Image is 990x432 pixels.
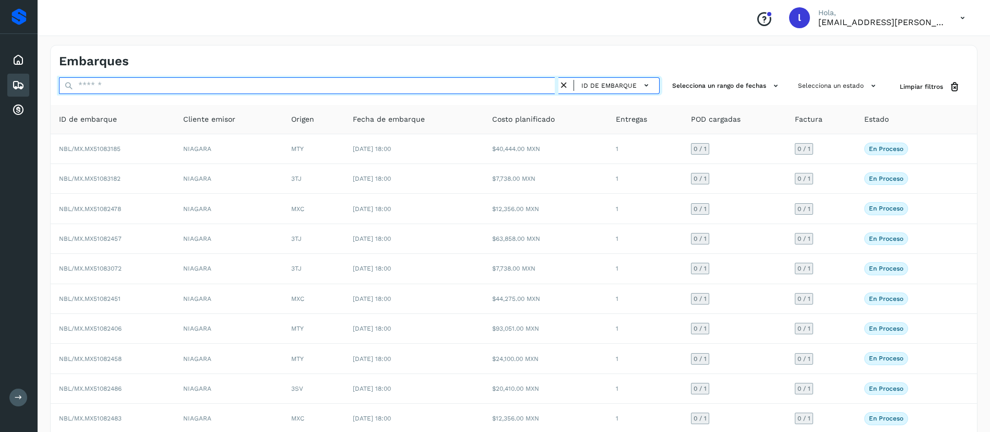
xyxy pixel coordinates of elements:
[797,265,810,272] span: 0 / 1
[59,145,121,153] span: NBL/MX.MX51083185
[797,146,810,152] span: 0 / 1
[484,314,608,344] td: $93,051.00 MXN
[607,224,683,254] td: 1
[353,295,391,302] span: [DATE] 18:00
[59,355,122,363] span: NBL/MX.MX51082458
[869,265,903,272] p: En proceso
[794,77,883,95] button: Selecciona un estado
[7,99,29,122] div: Cuentas por cobrar
[818,8,944,17] p: Hola,
[283,344,345,373] td: MTY
[59,114,117,125] span: ID de embarque
[694,146,707,152] span: 0 / 1
[869,145,903,153] p: En proceso
[183,114,235,125] span: Cliente emisor
[283,194,345,224] td: MXC
[581,81,637,90] span: ID de embarque
[283,134,345,164] td: MTY
[353,175,391,182] span: [DATE] 18:00
[175,164,283,194] td: NIAGARA
[869,235,903,242] p: En proceso
[353,114,425,125] span: Fecha de embarque
[607,134,683,164] td: 1
[175,224,283,254] td: NIAGARA
[484,284,608,314] td: $44,275.00 MXN
[283,374,345,404] td: 3SV
[7,49,29,72] div: Inicio
[492,114,555,125] span: Costo planificado
[694,265,707,272] span: 0 / 1
[175,194,283,224] td: NIAGARA
[175,374,283,404] td: NIAGARA
[353,325,391,332] span: [DATE] 18:00
[283,164,345,194] td: 3TJ
[797,176,810,182] span: 0 / 1
[694,296,707,302] span: 0 / 1
[484,134,608,164] td: $40,444.00 MXN
[484,194,608,224] td: $12,356.00 MXN
[59,325,122,332] span: NBL/MX.MX51082406
[694,176,707,182] span: 0 / 1
[694,386,707,392] span: 0 / 1
[869,205,903,212] p: En proceso
[869,355,903,362] p: En proceso
[869,385,903,392] p: En proceso
[175,134,283,164] td: NIAGARA
[795,114,822,125] span: Factura
[59,205,121,213] span: NBL/MX.MX51082478
[891,77,969,97] button: Limpiar filtros
[291,114,314,125] span: Origen
[283,314,345,344] td: MTY
[59,295,121,302] span: NBL/MX.MX51082451
[175,284,283,314] td: NIAGARA
[59,54,129,69] h4: Embarques
[353,265,391,272] span: [DATE] 18:00
[175,344,283,373] td: NIAGARA
[175,314,283,344] td: NIAGARA
[797,206,810,212] span: 0 / 1
[694,415,707,422] span: 0 / 1
[578,78,655,93] button: ID de embarque
[59,385,122,392] span: NBL/MX.MX51082486
[668,77,785,95] button: Selecciona un rango de fechas
[797,356,810,362] span: 0 / 1
[484,224,608,254] td: $63,858.00 MXN
[59,265,122,272] span: NBL/MX.MX51083072
[353,355,391,363] span: [DATE] 18:00
[869,175,903,182] p: En proceso
[353,205,391,213] span: [DATE] 18:00
[691,114,741,125] span: POD cargadas
[694,206,707,212] span: 0 / 1
[869,295,903,302] p: En proceso
[797,325,810,332] span: 0 / 1
[607,254,683,284] td: 1
[283,254,345,284] td: 3TJ
[353,145,391,153] span: [DATE] 18:00
[694,325,707,332] span: 0 / 1
[616,114,647,125] span: Entregas
[353,385,391,392] span: [DATE] 18:00
[484,254,608,284] td: $7,738.00 MXN
[59,415,122,422] span: NBL/MX.MX51082483
[607,374,683,404] td: 1
[175,254,283,284] td: NIAGARA
[607,194,683,224] td: 1
[484,374,608,404] td: $20,410.00 MXN
[694,236,707,242] span: 0 / 1
[59,175,121,182] span: NBL/MX.MX51083182
[353,235,391,242] span: [DATE] 18:00
[818,17,944,27] p: lauraamalia.castillo@xpertal.com
[900,82,943,91] span: Limpiar filtros
[607,344,683,373] td: 1
[59,235,122,242] span: NBL/MX.MX51082457
[797,296,810,302] span: 0 / 1
[484,344,608,373] td: $24,100.00 MXN
[694,356,707,362] span: 0 / 1
[797,415,810,422] span: 0 / 1
[7,74,29,97] div: Embarques
[864,114,889,125] span: Estado
[869,325,903,332] p: En proceso
[607,284,683,314] td: 1
[869,415,903,422] p: En proceso
[484,164,608,194] td: $7,738.00 MXN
